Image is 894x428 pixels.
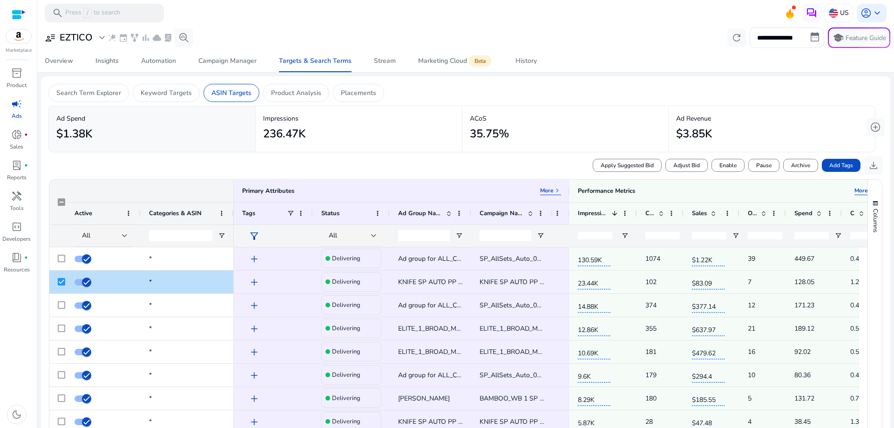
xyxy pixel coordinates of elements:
p: 1074 [645,249,660,268]
h2: $3.85K [676,127,712,141]
span: Apply Suggested Bid [601,161,654,170]
span: filter_alt [249,231,260,242]
span: 10.69K [578,344,610,360]
span: SP_AllSets_Auto_0524 [480,254,548,263]
div: Insights [95,58,119,64]
span: add_circle [870,122,881,133]
span: keyboard_arrow_right [554,187,561,194]
p: Search Term Explorer [56,88,121,98]
p: Marketplace [6,47,32,54]
span: $479.62 [692,344,725,360]
span: Enable [719,161,737,170]
span: add [249,416,260,428]
span: add [249,346,260,358]
span: All [82,231,90,240]
span: search [52,7,63,19]
input: Ad Group Name Filter Input [398,230,450,241]
p: 355 [645,319,657,338]
span: Sales [692,209,707,217]
p: Product [7,81,27,89]
h4: Delivering [332,348,360,356]
span: [PERSON_NAME] [398,394,450,403]
p: Developers [2,235,31,243]
p: Impressions [263,114,454,123]
h4: Delivering [332,302,360,309]
button: Open Filter Menu [455,232,463,239]
p: 179 [645,366,657,385]
p: 131.72 [794,389,814,408]
span: 23.44K [578,274,610,290]
p: 10 [748,366,755,385]
p: 1.26 [850,272,863,292]
span: All [329,231,337,240]
input: Campaign Name Filter Input [480,230,531,241]
button: Enable [711,159,745,172]
span: Pause [756,161,772,170]
p: 7 [748,272,752,292]
h4: Delivering [332,418,360,426]
p: Sales [10,143,23,151]
span: Tags [242,209,255,217]
span: ELITE_1_BROAD_MEXICO [480,324,557,333]
span: 130.59K [578,251,610,266]
span: KNIFE SP AUTO PP [DATE] [398,417,478,426]
h4: Delivering [332,395,360,402]
p: Reports [7,173,27,182]
p: ACoS [470,114,661,123]
span: code_blocks [11,221,22,232]
span: campaign [11,98,22,109]
span: KNIFE SP AUTO PP [DATE] [480,417,560,426]
span: ELITE_1_BROAD_MEXICO [398,324,475,333]
span: family_history [130,33,139,42]
span: fiber_manual_record [24,133,28,136]
span: Impressions [578,209,608,217]
span: refresh [731,32,742,43]
p: 0.45 [850,366,863,385]
p: 449.67 [794,249,814,268]
span: Ad group for ALL_CUTTING_BOARDS [398,301,510,310]
button: Adjust Bid [665,159,708,172]
span: 12.86K [578,320,610,336]
p: 128.05 [794,272,814,292]
span: donut_small [11,129,22,140]
span: expand_more [96,32,108,43]
span: add [249,370,260,381]
h2: 236.47K [263,127,305,141]
p: Placements [341,88,376,98]
div: Campaign Manager [198,58,257,64]
span: Beta [469,55,491,67]
span: user_attributes [45,32,56,43]
p: 80.36 [794,366,811,385]
p: 0.42 [850,249,863,268]
span: add [249,277,260,288]
button: Pause [748,159,779,172]
p: 374 [645,296,657,315]
span: add [249,253,260,265]
span: inventory_2 [11,68,22,79]
h4: Delivering [332,372,360,379]
h4: Delivering [332,325,360,333]
button: refresh [727,28,746,47]
span: Spend [794,209,813,217]
button: Open Filter Menu [834,232,842,239]
span: dark_mode [11,409,22,420]
span: BAMBOO_WB 1 SP AUTO [480,394,557,403]
div: Primary Attributes [242,187,294,195]
p: 181 [645,342,657,361]
button: download [864,156,883,175]
span: ELITE_1_BROAD_MEXICO [398,347,475,356]
span: school [833,32,844,43]
div: Automation [141,58,176,64]
span: Clicks [645,209,655,217]
span: CPC [850,209,855,217]
p: Ad Spend [56,114,248,123]
p: Ad Revenue [676,114,867,123]
span: KNIFE SP AUTO PP [DATE] [398,278,478,286]
span: SP_AllSets_Auto_0524 [480,301,548,310]
span: Active [74,209,92,217]
img: amazon.svg [6,29,31,43]
p: Product Analysis [271,88,321,98]
p: Keyword Targets [141,88,192,98]
h3: EZTICO [60,32,93,43]
input: Categories & ASIN Filter Input [149,230,212,241]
